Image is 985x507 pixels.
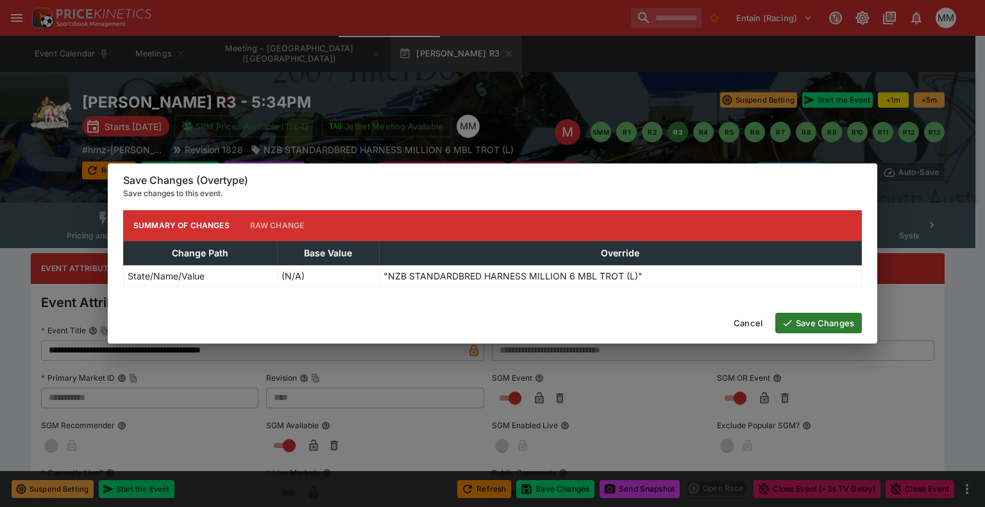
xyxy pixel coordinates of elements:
p: Save changes to this event. [123,187,862,200]
button: Save Changes [775,313,862,333]
p: State/Name/Value [128,269,205,283]
td: "NZB STANDARDBRED HARNESS MILLION 6 MBL TROT (L)" [379,265,861,287]
td: (N/A) [277,265,379,287]
th: Override [379,241,861,265]
th: Base Value [277,241,379,265]
button: Cancel [726,313,770,333]
button: Summary of Changes [123,210,240,241]
h6: Save Changes (Overtype) [123,174,862,187]
th: Change Path [124,241,278,265]
button: Raw Change [240,210,315,241]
